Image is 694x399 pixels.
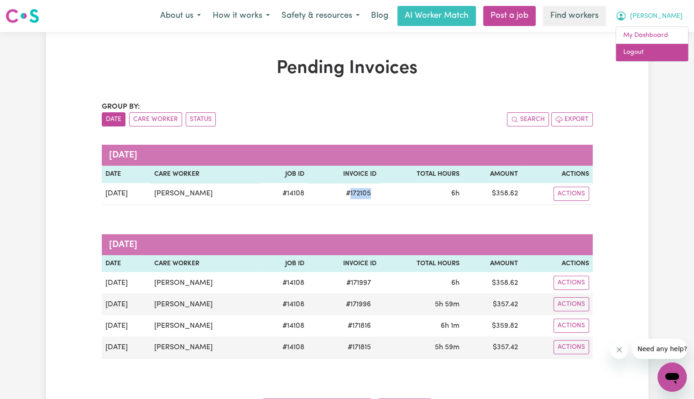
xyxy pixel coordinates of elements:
td: # 14108 [260,315,308,336]
span: 6 hours 1 minute [441,322,459,330]
td: [DATE] [102,336,151,358]
td: [PERSON_NAME] [151,336,260,358]
th: Job ID [260,166,308,183]
span: 5 hours 59 minutes [435,301,459,308]
img: Careseekers logo [5,8,39,24]
span: # 172105 [340,188,376,199]
span: 6 hours [451,190,459,197]
td: # 14108 [260,272,308,294]
th: Amount [463,255,522,273]
th: Invoice ID [308,255,380,273]
a: AI Worker Match [397,6,476,26]
button: Safety & resources [276,6,365,26]
td: $ 357.42 [463,294,522,315]
span: # 171997 [341,278,376,289]
h1: Pending Invoices [102,58,593,79]
caption: [DATE] [102,145,593,166]
td: [PERSON_NAME] [151,272,260,294]
th: Amount [463,166,522,183]
th: Actions [522,166,593,183]
a: Find workers [543,6,606,26]
td: [PERSON_NAME] [151,183,260,205]
button: Search [507,112,549,126]
th: Date [102,255,151,273]
button: How it works [207,6,276,26]
th: Actions [522,255,593,273]
button: Actions [553,340,589,354]
td: $ 358.62 [463,183,522,205]
button: Actions [553,187,589,201]
a: Logout [616,44,688,61]
td: $ 357.42 [463,336,522,358]
td: [DATE] [102,272,151,294]
td: $ 358.62 [463,272,522,294]
span: 6 hours [451,279,459,287]
caption: [DATE] [102,234,593,255]
button: Actions [553,276,589,290]
button: sort invoices by care worker [129,112,182,126]
a: Blog [365,6,394,26]
td: # 14108 [260,336,308,358]
button: About us [154,6,207,26]
button: Actions [553,319,589,333]
th: Date [102,166,151,183]
td: [PERSON_NAME] [151,315,260,336]
iframe: Close message [610,341,628,359]
button: Actions [553,297,589,311]
button: My Account [610,6,689,26]
td: [DATE] [102,183,151,205]
div: My Account [616,26,689,62]
button: Export [551,112,593,126]
span: Need any help? [5,6,55,14]
th: Job ID [260,255,308,273]
a: My Dashboard [616,27,688,44]
span: [PERSON_NAME] [630,11,683,21]
th: Care Worker [151,166,260,183]
td: [DATE] [102,294,151,315]
button: sort invoices by paid status [186,112,216,126]
a: Post a job [483,6,536,26]
span: # 171816 [342,320,376,331]
td: # 14108 [260,294,308,315]
th: Total Hours [380,166,463,183]
th: Care Worker [151,255,260,273]
td: [PERSON_NAME] [151,294,260,315]
th: Invoice ID [308,166,380,183]
span: # 171815 [342,342,376,353]
span: # 171996 [340,299,376,310]
button: sort invoices by date [102,112,125,126]
td: [DATE] [102,315,151,336]
td: # 14108 [260,183,308,205]
span: 5 hours 59 minutes [435,344,459,351]
th: Total Hours [380,255,463,273]
span: Group by: [102,103,140,110]
iframe: Button to launch messaging window [657,362,687,392]
iframe: Message from company [632,339,687,359]
td: $ 359.82 [463,315,522,336]
a: Careseekers logo [5,5,39,26]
